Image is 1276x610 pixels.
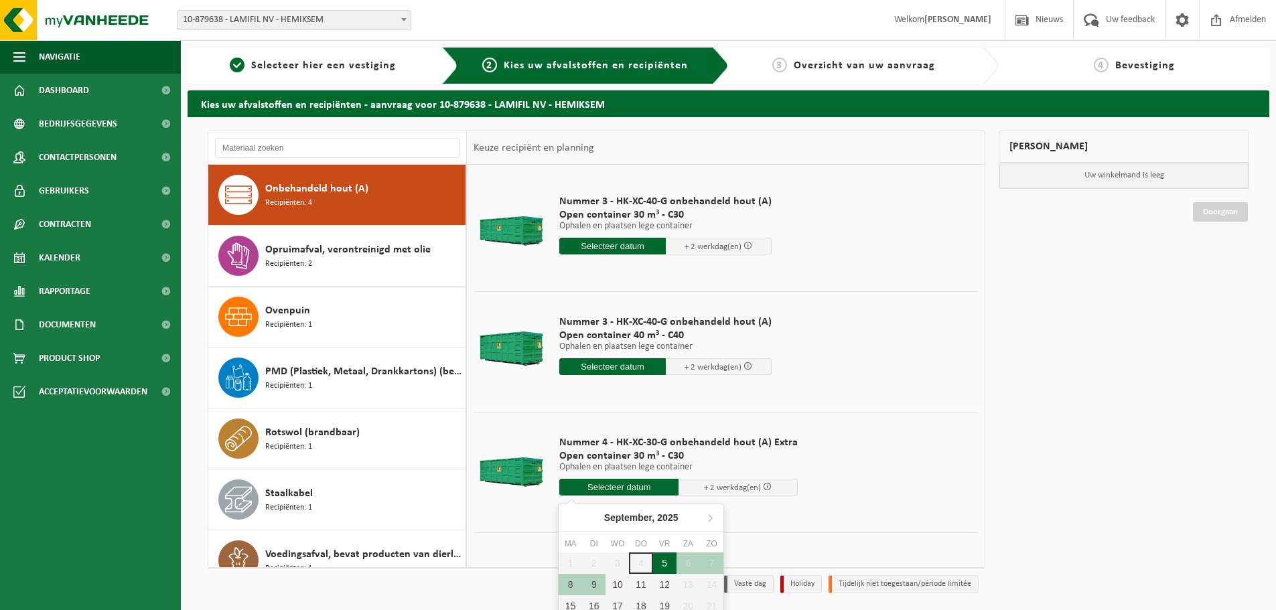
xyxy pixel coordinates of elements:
span: + 2 werkdag(en) [685,242,741,251]
div: vr [653,537,677,550]
p: Ophalen en plaatsen lege container [559,222,772,231]
span: 10-879638 - LAMIFIL NV - HEMIKSEM [178,11,411,29]
input: Selecteer datum [559,358,666,375]
span: Onbehandeld hout (A) [265,181,368,197]
span: Rapportage [39,275,90,308]
span: Recipiënten: 4 [265,197,312,210]
div: di [582,537,606,550]
a: Doorgaan [1193,202,1248,222]
span: + 2 werkdag(en) [685,363,741,372]
div: 11 [629,574,652,595]
span: Rotswol (brandbaar) [265,425,360,441]
div: ma [559,537,582,550]
input: Selecteer datum [559,479,679,495]
span: 4 [1094,58,1109,72]
span: Selecteer hier een vestiging [251,60,396,71]
span: Recipiënten: 1 [265,502,312,514]
span: Overzicht van uw aanvraag [794,60,935,71]
span: Navigatie [39,40,80,74]
span: Ovenpuin [265,303,310,319]
div: [PERSON_NAME] [999,131,1249,163]
span: Nummer 3 - HK-XC-40-G onbehandeld hout (A) [559,195,772,208]
div: September, [599,507,684,528]
span: Bevestiging [1115,60,1175,71]
div: 8 [559,574,582,595]
span: Dashboard [39,74,89,107]
li: Holiday [780,575,822,593]
span: Recipiënten: 2 [265,258,312,271]
button: Onbehandeld hout (A) Recipiënten: 4 [208,165,466,226]
a: 1Selecteer hier een vestiging [194,58,431,74]
li: Tijdelijk niet toegestaan/période limitée [829,575,979,593]
strong: [PERSON_NAME] [924,15,991,25]
span: Nummer 4 - HK-XC-30-G onbehandeld hout (A) Extra [559,436,798,449]
span: 10-879638 - LAMIFIL NV - HEMIKSEM [177,10,411,30]
span: Bedrijfsgegevens [39,107,117,141]
span: 1 [230,58,244,72]
span: Contactpersonen [39,141,117,174]
h2: Kies uw afvalstoffen en recipiënten - aanvraag voor 10-879638 - LAMIFIL NV - HEMIKSEM [188,90,1269,117]
li: Vaste dag [724,575,774,593]
input: Selecteer datum [559,238,666,254]
div: do [629,537,652,550]
button: Rotswol (brandbaar) Recipiënten: 1 [208,408,466,469]
div: 12 [653,574,677,595]
input: Materiaal zoeken [215,138,459,158]
div: 5 [653,552,677,574]
span: Documenten [39,308,96,341]
span: Open container 30 m³ - C30 [559,449,798,463]
button: Voedingsafval, bevat producten van dierlijke oorsprong, onverpakt, categorie 3 Recipiënten: 1 [208,530,466,591]
span: Open container 30 m³ - C30 [559,208,772,222]
span: PMD (Plastiek, Metaal, Drankkartons) (bedrijven) [265,364,462,380]
button: Ovenpuin Recipiënten: 1 [208,287,466,348]
button: Staalkabel Recipiënten: 1 [208,469,466,530]
span: Kalender [39,241,80,275]
span: Opruimafval, verontreinigd met olie [265,242,431,258]
p: Uw winkelmand is leeg [999,163,1249,188]
div: 9 [582,574,606,595]
i: 2025 [657,513,678,522]
div: wo [606,537,629,550]
div: 10 [606,574,629,595]
div: Keuze recipiënt en planning [467,131,601,165]
p: Ophalen en plaatsen lege container [559,342,772,352]
span: 3 [772,58,787,72]
span: Contracten [39,208,91,241]
span: Recipiënten: 1 [265,380,312,392]
span: Voedingsafval, bevat producten van dierlijke oorsprong, onverpakt, categorie 3 [265,546,462,562]
span: Recipiënten: 1 [265,562,312,575]
div: zo [700,537,723,550]
span: Open container 40 m³ - C40 [559,329,772,342]
span: Recipiënten: 1 [265,441,312,453]
span: Kies uw afvalstoffen en recipiënten [504,60,688,71]
span: Nummer 3 - HK-XC-40-G onbehandeld hout (A) [559,315,772,329]
span: Gebruikers [39,174,89,208]
button: PMD (Plastiek, Metaal, Drankkartons) (bedrijven) Recipiënten: 1 [208,348,466,408]
button: Opruimafval, verontreinigd met olie Recipiënten: 2 [208,226,466,287]
span: + 2 werkdag(en) [704,483,761,492]
span: Recipiënten: 1 [265,319,312,331]
span: 2 [482,58,497,72]
p: Ophalen en plaatsen lege container [559,463,798,472]
span: Staalkabel [265,485,313,502]
span: Acceptatievoorwaarden [39,375,147,408]
span: Product Shop [39,341,100,375]
div: za [677,537,700,550]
